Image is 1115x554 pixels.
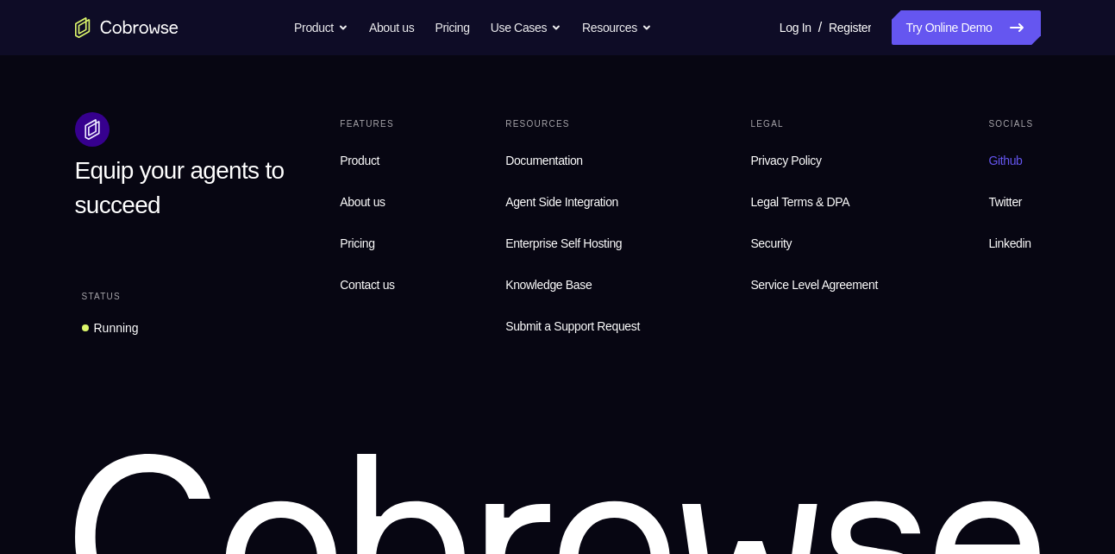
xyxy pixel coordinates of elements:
button: Resources [582,10,652,45]
div: Legal [743,112,885,136]
span: Knowledge Base [505,278,592,292]
a: Twitter [981,185,1040,219]
div: Socials [981,112,1040,136]
div: Status [75,285,128,309]
a: Service Level Agreement [743,268,885,302]
a: Go to the home page [75,17,179,38]
a: Product [333,143,401,178]
span: Submit a Support Request [505,316,640,337]
a: Log In [780,10,811,45]
div: Running [94,319,139,337]
a: Enterprise Self Hosting [498,226,647,261]
a: Submit a Support Request [498,309,647,343]
a: Documentation [498,143,647,178]
a: Pricing [333,226,401,261]
span: Github [988,154,1022,167]
span: Contact us [340,278,394,292]
a: Running [75,312,146,343]
a: Try Online Demo [892,10,1040,45]
span: Legal Terms & DPA [750,195,849,209]
span: Linkedin [988,236,1030,250]
button: Use Cases [491,10,561,45]
a: Security [743,226,885,261]
span: Agent Side Integration [505,192,640,212]
a: About us [369,10,414,45]
a: Privacy Policy [743,143,885,178]
button: Product [294,10,348,45]
a: Contact us [333,268,401,302]
span: Service Level Agreement [750,274,878,295]
div: Resources [498,112,647,136]
span: Pricing [340,236,374,250]
span: Enterprise Self Hosting [505,233,640,254]
span: / [818,17,822,38]
a: About us [333,185,401,219]
span: Product [340,154,379,167]
div: Features [333,112,401,136]
a: Linkedin [981,226,1040,261]
span: Privacy Policy [750,154,821,167]
a: Agent Side Integration [498,185,647,219]
span: Equip your agents to succeed [75,157,285,218]
span: Documentation [505,154,583,167]
a: Github [981,143,1040,178]
span: About us [340,195,385,209]
span: Twitter [988,195,1022,209]
a: Legal Terms & DPA [743,185,885,219]
a: Knowledge Base [498,268,647,302]
a: Register [829,10,871,45]
a: Pricing [435,10,469,45]
span: Security [750,236,792,250]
